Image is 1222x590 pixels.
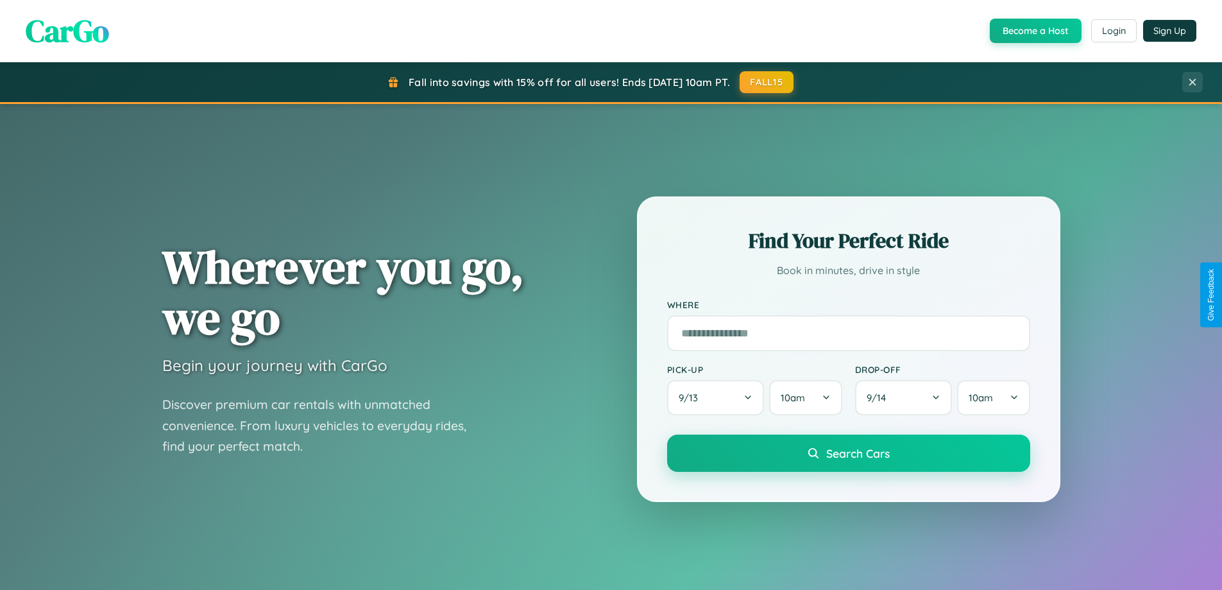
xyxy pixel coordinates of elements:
span: CarGo [26,10,109,52]
button: Become a Host [990,19,1082,43]
div: Give Feedback [1207,269,1216,321]
button: 10am [957,380,1030,415]
button: FALL15 [740,71,793,93]
span: 10am [969,392,993,404]
span: Search Cars [826,446,890,460]
label: Where [667,299,1030,310]
button: Sign Up [1143,20,1196,42]
button: 9/14 [855,380,953,415]
button: 9/13 [667,380,765,415]
h2: Find Your Perfect Ride [667,227,1030,255]
label: Drop-off [855,364,1030,375]
h1: Wherever you go, we go [162,241,524,343]
button: 10am [769,380,842,415]
span: 9 / 14 [867,392,892,404]
span: Fall into savings with 15% off for all users! Ends [DATE] 10am PT. [409,76,730,89]
span: 9 / 13 [679,392,704,404]
h3: Begin your journey with CarGo [162,356,387,375]
span: 10am [781,392,805,404]
p: Book in minutes, drive in style [667,261,1030,280]
p: Discover premium car rentals with unmatched convenience. From luxury vehicles to everyday rides, ... [162,394,483,457]
button: Login [1091,19,1137,42]
label: Pick-up [667,364,842,375]
button: Search Cars [667,435,1030,472]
